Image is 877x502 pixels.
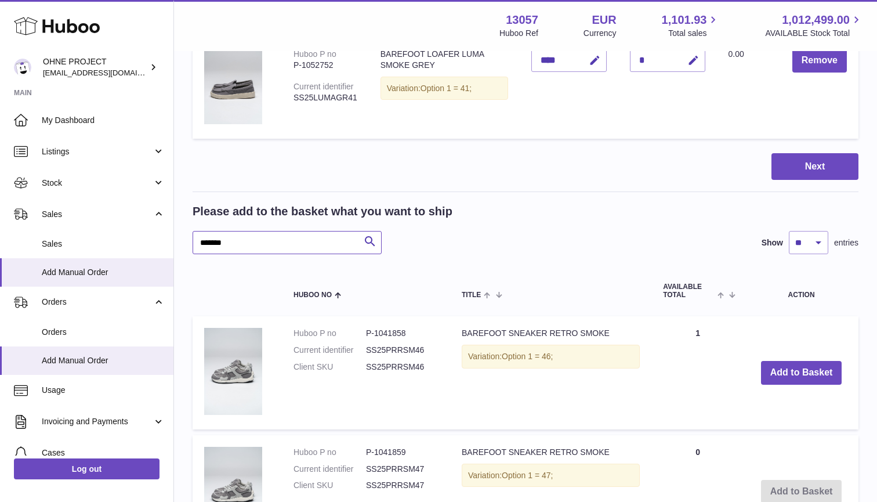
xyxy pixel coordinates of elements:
img: support@ohneproject.com [14,59,31,76]
label: Show [762,237,783,248]
strong: EUR [592,12,616,28]
div: Variation: [380,77,508,100]
button: Next [771,153,858,180]
div: P-1052752 [293,60,357,71]
dt: Client SKU [293,480,366,491]
span: Cases [42,447,165,458]
span: Orders [42,297,153,308]
span: 1,101.93 [662,12,707,28]
dd: SS25PRRSM47 [366,464,438,475]
a: Log out [14,458,160,479]
dt: Current identifier [293,345,366,356]
a: 1,012,499.00 AVAILABLE Stock Total [765,12,863,39]
div: Variation: [462,345,640,369]
dd: SS25PRRSM46 [366,345,438,356]
td: BAREFOOT SNEAKER RETRO SMOKE [450,316,651,429]
th: Action [744,272,858,310]
span: Sales [42,239,165,250]
span: Total sales [668,28,720,39]
span: Option 1 = 47; [502,471,553,480]
div: OHNE PROJECT [43,56,147,78]
span: Option 1 = 41; [421,84,472,93]
dt: Current identifier [293,464,366,475]
dd: P-1041859 [366,447,438,458]
button: Remove [792,49,847,73]
span: Title [462,291,481,299]
div: SS25LUMAGR41 [293,92,357,103]
span: Option 1 = 46; [502,352,553,361]
span: [EMAIL_ADDRESS][DOMAIN_NAME] [43,68,171,77]
div: Huboo P no [293,49,336,59]
dd: P-1041858 [366,328,438,339]
span: 0.00 [729,49,744,59]
a: 1,101.93 Total sales [662,12,720,39]
button: Add to Basket [761,361,842,385]
span: AVAILABLE Stock Total [765,28,863,39]
span: Usage [42,385,165,396]
dd: SS25PRRSM47 [366,480,438,491]
span: Huboo no [293,291,332,299]
span: Invoicing and Payments [42,416,153,427]
img: BAREFOOT LOAFER LUMA SMOKE GREY [204,49,262,124]
div: Currency [584,28,617,39]
span: Stock [42,178,153,189]
dd: SS25PRRSM46 [366,362,438,373]
span: Add Manual Order [42,267,165,278]
td: BAREFOOT LOAFER LUMA SMOKE GREY [369,37,520,139]
dt: Huboo P no [293,447,366,458]
div: Huboo Ref [499,28,538,39]
span: entries [834,237,858,248]
td: 1 [651,316,744,429]
span: Sales [42,209,153,220]
span: My Dashboard [42,115,165,126]
span: 1,012,499.00 [782,12,850,28]
dt: Huboo P no [293,328,366,339]
strong: 13057 [506,12,538,28]
h2: Please add to the basket what you want to ship [193,204,452,219]
div: Variation: [462,464,640,487]
dt: Client SKU [293,362,366,373]
span: Listings [42,146,153,157]
span: AVAILABLE Total [663,283,715,298]
img: BAREFOOT SNEAKER RETRO SMOKE [204,328,262,415]
div: Current identifier [293,82,354,91]
span: Orders [42,327,165,338]
span: Add Manual Order [42,355,165,366]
